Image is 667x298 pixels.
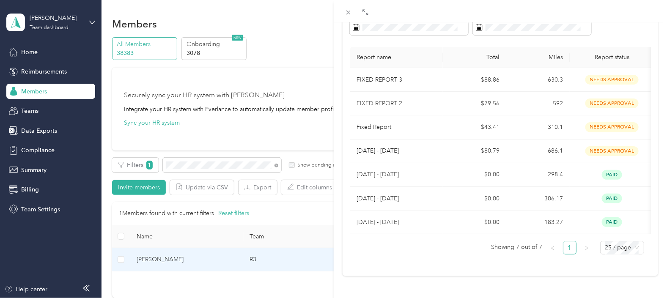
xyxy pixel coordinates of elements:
[443,211,506,234] td: $0.00
[605,241,639,254] span: 25 / page
[580,241,593,254] li: Next Page
[602,217,622,227] span: paid
[506,92,570,115] td: 592
[491,241,543,254] span: Showing 7 out of 7
[506,68,570,92] td: 630.3
[550,246,555,251] span: left
[443,163,506,187] td: $0.00
[513,54,563,61] div: Miles
[506,139,570,163] td: 686.1
[357,218,436,227] p: [DATE] - [DATE]
[506,163,570,187] td: 298.4
[585,75,639,85] span: needs approval
[576,54,648,61] span: Report status
[443,187,506,211] td: $0.00
[450,54,500,61] div: Total
[580,241,593,254] button: right
[443,139,506,163] td: $80.79
[443,68,506,92] td: $88.86
[585,122,639,132] span: needs approval
[357,194,436,203] p: [DATE] - [DATE]
[585,98,639,108] span: needs approval
[600,241,644,254] div: Page Size
[443,115,506,139] td: $43.41
[602,194,622,203] span: paid
[506,211,570,234] td: 183.27
[357,170,436,179] p: [DATE] - [DATE]
[357,75,436,85] p: FIXED REPORT 3
[443,92,506,115] td: $79.56
[357,99,436,108] p: FIXED REPORT 2
[506,115,570,139] td: 310.1
[620,251,667,298] iframe: Everlance-gr Chat Button Frame
[546,241,560,254] button: left
[506,187,570,211] td: 306.17
[602,170,622,180] span: paid
[546,241,560,254] li: Previous Page
[357,123,436,132] p: Fixed Report
[563,241,576,254] a: 1
[585,146,639,156] span: needs approval
[584,246,589,251] span: right
[350,47,443,68] th: Report name
[357,146,436,156] p: [DATE] - [DATE]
